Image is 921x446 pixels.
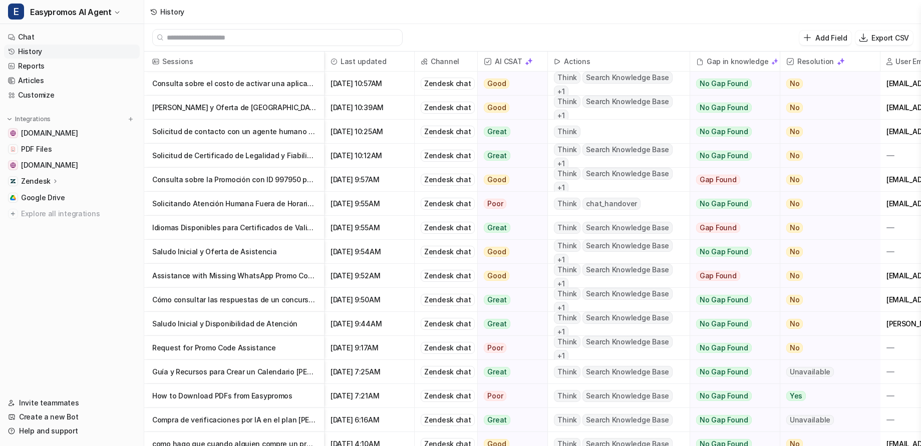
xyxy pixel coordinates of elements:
[421,78,475,90] div: Zendesk chat
[160,7,184,17] div: History
[786,79,803,89] span: No
[696,127,752,137] span: No Gap Found
[4,114,54,124] button: Integrations
[855,31,913,45] button: Export CSV
[554,366,580,378] span: Think
[696,103,752,113] span: No Gap Found
[554,254,568,266] span: + 1
[554,336,580,348] span: Think
[554,96,580,108] span: Think
[780,384,872,408] button: Yes
[554,144,580,156] span: Think
[329,384,410,408] span: [DATE] 7:21AM
[329,168,410,192] span: [DATE] 9:57AM
[478,288,541,312] button: Great
[696,247,752,257] span: No Gap Found
[871,33,909,43] p: Export CSV
[478,144,541,168] button: Great
[329,408,410,432] span: [DATE] 6:16AM
[484,103,509,113] span: Good
[690,192,772,216] button: No Gap Found
[421,270,475,282] div: Zendesk chat
[484,271,509,281] span: Good
[10,195,16,201] img: Google Drive
[152,360,316,384] p: Guía y Recursos para Crear un Calendario [PERSON_NAME] Online Interactivo
[690,384,772,408] button: No Gap Found
[4,424,140,438] a: Help and support
[4,191,140,205] a: Google DriveGoogle Drive
[478,192,541,216] button: Poor
[780,96,872,120] button: No
[780,336,872,360] button: No
[4,74,140,88] a: Articles
[690,120,772,144] button: No Gap Found
[148,52,320,72] span: Sessions
[554,72,580,84] span: Think
[780,288,872,312] button: No
[478,408,541,432] button: Great
[786,103,803,113] span: No
[4,410,140,424] a: Create a new Bot
[582,312,673,324] span: Search Knowledge Base
[696,319,752,329] span: No Gap Found
[329,360,410,384] span: [DATE] 7:25AM
[421,342,475,354] div: Zendesk chat
[780,240,872,264] button: No
[21,176,51,186] p: Zendesk
[329,144,410,168] span: [DATE] 10:12AM
[786,151,803,161] span: No
[484,391,506,401] span: Poor
[421,222,475,234] div: Zendesk chat
[421,390,475,402] div: Zendesk chat
[421,294,475,306] div: Zendesk chat
[482,52,543,72] span: AI CSAT
[4,59,140,73] a: Reports
[152,264,316,288] p: Assistance with Missing WhatsApp Promo Code Delivery
[554,240,580,252] span: Think
[152,168,316,192] p: Consulta sobre la Promoción con ID 997950 por parte de [PERSON_NAME]
[786,391,806,401] span: Yes
[690,336,772,360] button: No Gap Found
[484,151,510,161] span: Great
[696,79,752,89] span: No Gap Found
[478,72,541,96] button: Good
[690,168,772,192] button: Gap Found
[484,415,510,425] span: Great
[478,168,541,192] button: Good
[21,193,65,203] span: Google Drive
[10,162,16,168] img: www.easypromosapp.com
[152,192,316,216] p: Solicitando Atención Humana Fuera de Horario de Soporte
[582,144,673,156] span: Search Knowledge Base
[786,271,803,281] span: No
[582,366,673,378] span: Search Knowledge Base
[421,174,475,186] div: Zendesk chat
[780,168,872,192] button: No
[780,120,872,144] button: No
[554,86,568,98] span: + 1
[421,198,475,210] div: Zendesk chat
[696,199,752,209] span: No Gap Found
[329,336,410,360] span: [DATE] 9:17AM
[478,264,541,288] button: Good
[4,88,140,102] a: Customize
[786,127,803,137] span: No
[696,415,752,425] span: No Gap Found
[484,247,509,257] span: Good
[554,288,580,300] span: Think
[10,146,16,152] img: PDF Files
[329,52,410,72] span: Last updated
[554,168,580,180] span: Think
[582,168,673,180] span: Search Knowledge Base
[478,384,541,408] button: Poor
[582,414,673,426] span: Search Knowledge Base
[554,264,580,276] span: Think
[329,72,410,96] span: [DATE] 10:57AM
[419,52,473,72] span: Channel
[152,96,316,120] p: [PERSON_NAME] y Oferta de [GEOGRAPHIC_DATA] en Línea
[484,199,506,209] span: Poor
[554,278,568,290] span: + 1
[696,271,740,281] span: Gap Found
[780,192,872,216] button: No
[554,414,580,426] span: Think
